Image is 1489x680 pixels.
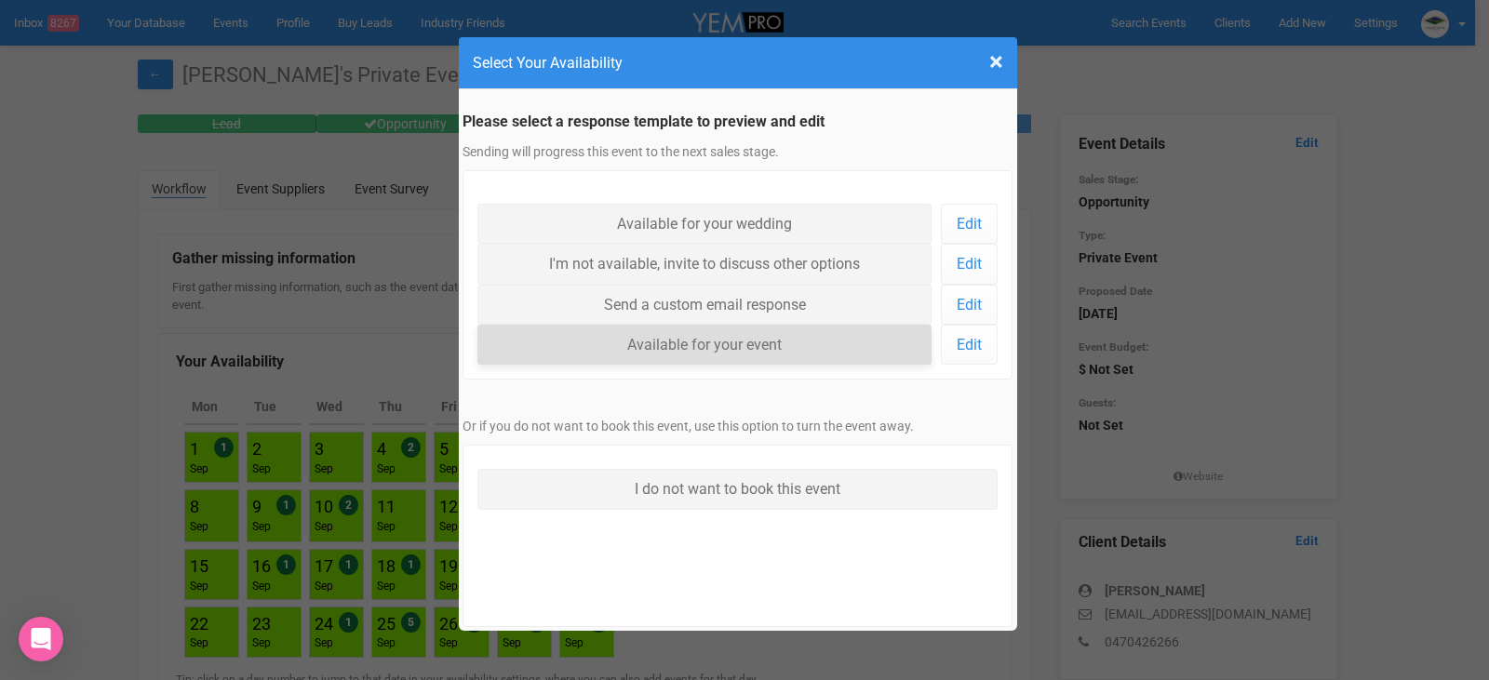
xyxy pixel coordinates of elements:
legend: Please select a response template to preview and edit [463,112,1013,133]
a: I do not want to book this event [477,469,999,509]
a: Edit [941,325,998,365]
a: Edit [941,204,998,244]
a: Send a custom email response [477,285,932,325]
a: I'm not available, invite to discuss other options [477,244,932,284]
span: × [989,47,1003,77]
a: Edit [941,244,998,284]
a: Edit [941,285,998,325]
h4: Select Your Availability [473,51,1003,74]
p: Or if you do not want to book this event, use this option to turn the event away. [463,417,1013,435]
p: Sending will progress this event to the next sales stage. [463,142,1013,161]
a: Available for your wedding [477,204,932,244]
a: Available for your event [477,325,932,365]
div: Open Intercom Messenger [19,617,63,661]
